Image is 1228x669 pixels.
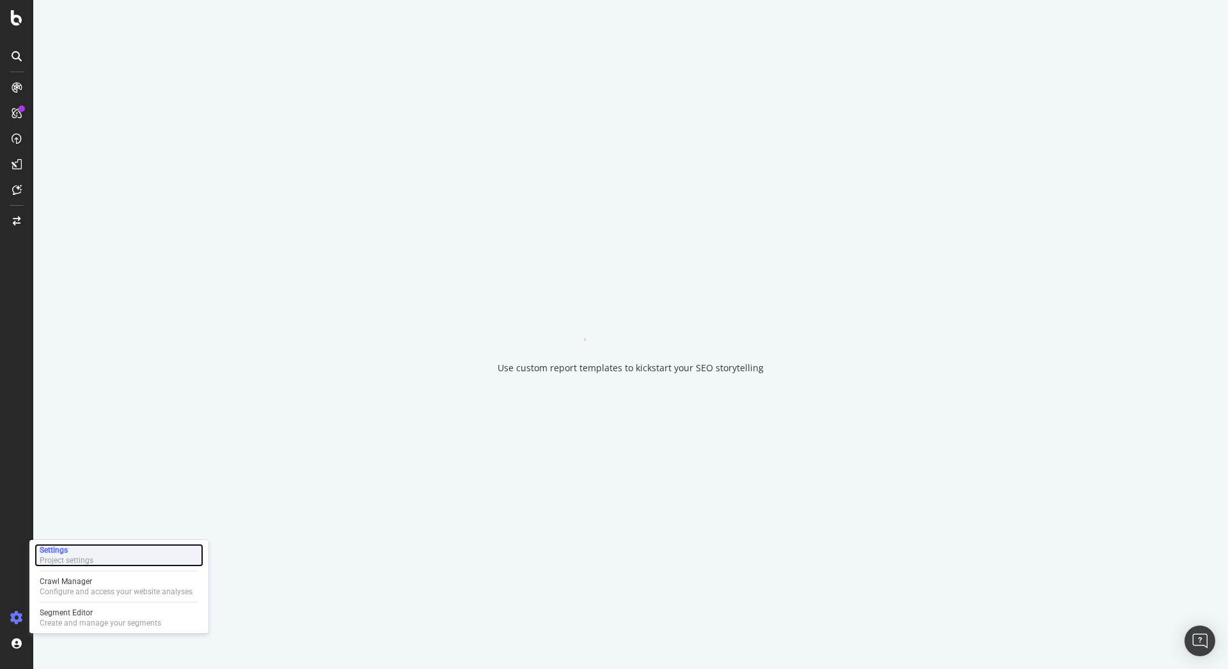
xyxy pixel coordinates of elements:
[40,587,193,597] div: Configure and access your website analyses
[1185,626,1215,656] div: Open Intercom Messenger
[40,618,161,628] div: Create and manage your segments
[35,544,203,567] a: SettingsProject settings
[35,575,203,598] a: Crawl ManagerConfigure and access your website analyses
[498,362,764,374] div: Use custom report templates to kickstart your SEO storytelling
[40,576,193,587] div: Crawl Manager
[40,555,93,565] div: Project settings
[40,545,93,555] div: Settings
[40,608,161,618] div: Segment Editor
[585,295,677,341] div: animation
[35,606,203,629] a: Segment EditorCreate and manage your segments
